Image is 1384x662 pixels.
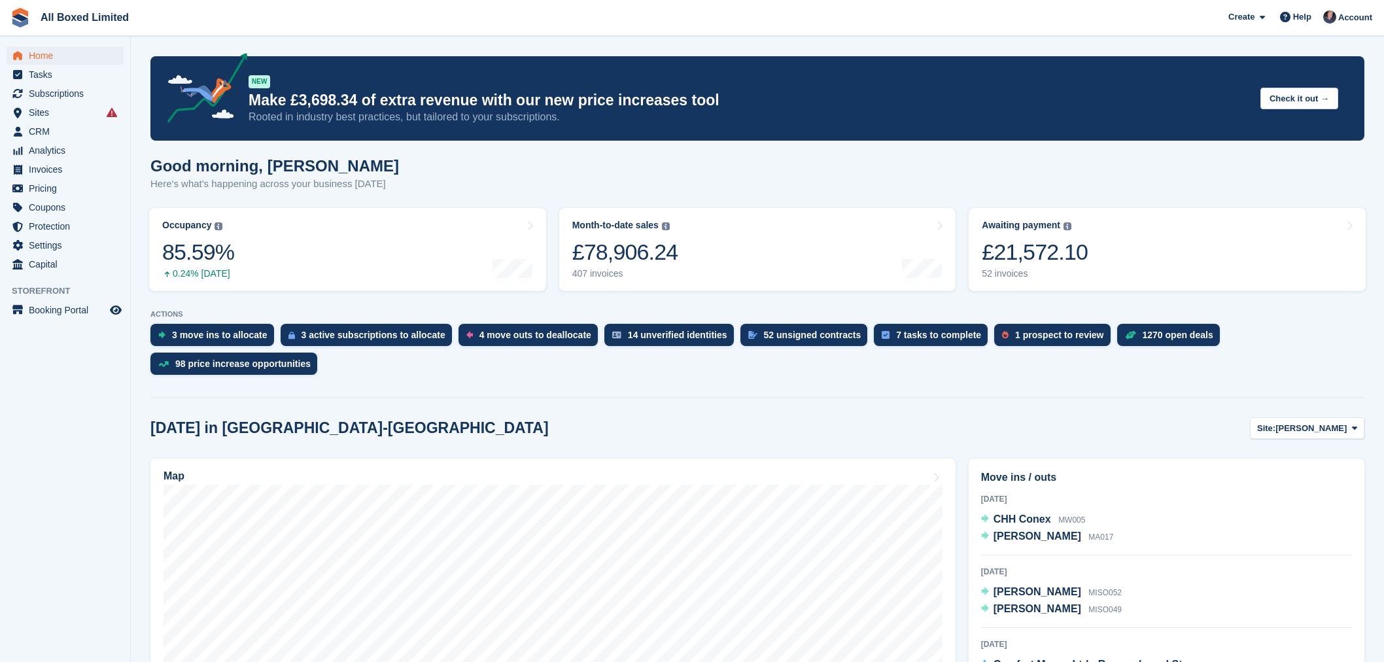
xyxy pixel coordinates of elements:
[7,217,124,235] a: menu
[748,331,757,339] img: contract_signature_icon-13c848040528278c33f63329250d36e43548de30e8caae1d1a13099fd9432cc5.svg
[29,301,107,319] span: Booking Portal
[150,324,281,353] a: 3 move ins to allocate
[172,330,268,340] div: 3 move ins to allocate
[29,198,107,217] span: Coupons
[994,324,1116,353] a: 1 prospect to review
[162,220,211,231] div: Occupancy
[882,331,890,339] img: task-75834270c22a3079a89374b754ae025e5fb1db73e45f91037f5363f120a921f8.svg
[215,222,222,230] img: icon-info-grey-7440780725fd019a000dd9b08b2336e03edf1995a4989e88bcd33f0948082b44.svg
[981,529,1114,546] a: [PERSON_NAME] MA017
[7,255,124,273] a: menu
[156,53,248,128] img: price-adjustments-announcement-icon-8257ccfd72463d97f412b2fc003d46551f7dbcb40ab6d574587a9cd5c0d94...
[1260,88,1338,109] button: Check it out →
[249,91,1250,110] p: Make £3,698.34 of extra revenue with our new price increases tool
[162,239,234,266] div: 85.59%
[29,141,107,160] span: Analytics
[249,110,1250,124] p: Rooted in industry best practices, but tailored to your subscriptions.
[994,586,1081,597] span: [PERSON_NAME]
[981,470,1352,485] h2: Move ins / outs
[572,268,678,279] div: 407 invoices
[12,285,130,298] span: Storefront
[1088,605,1122,614] span: MISO049
[281,324,458,353] a: 3 active subscriptions to allocate
[982,220,1060,231] div: Awaiting payment
[150,353,324,381] a: 98 price increase opportunities
[1058,515,1085,525] span: MW005
[7,198,124,217] a: menu
[1143,330,1213,340] div: 1270 open deals
[1257,422,1275,435] span: Site:
[10,8,30,27] img: stora-icon-8386f47178a22dfd0bd8f6a31ec36ba5ce8667c1dd55bd0f319d3a0aa187defe.svg
[981,566,1352,578] div: [DATE]
[29,46,107,65] span: Home
[7,301,124,319] a: menu
[1015,330,1103,340] div: 1 prospect to review
[35,7,134,28] a: All Boxed Limited
[628,330,727,340] div: 14 unverified identities
[150,419,549,437] h2: [DATE] in [GEOGRAPHIC_DATA]-[GEOGRAPHIC_DATA]
[1275,422,1347,435] span: [PERSON_NAME]
[29,103,107,122] span: Sites
[982,239,1088,266] div: £21,572.10
[604,324,740,353] a: 14 unverified identities
[7,84,124,103] a: menu
[7,179,124,198] a: menu
[994,514,1051,525] span: CHH Conex
[29,160,107,179] span: Invoices
[108,302,124,318] a: Preview store
[572,239,678,266] div: £78,906.24
[7,103,124,122] a: menu
[158,331,165,339] img: move_ins_to_allocate_icon-fdf77a2bb77ea45bf5b3d319d69a93e2d87916cf1d5bf7949dd705db3b84f3ca.svg
[7,122,124,141] a: menu
[7,46,124,65] a: menu
[1064,222,1071,230] img: icon-info-grey-7440780725fd019a000dd9b08b2336e03edf1995a4989e88bcd33f0948082b44.svg
[981,493,1352,505] div: [DATE]
[29,236,107,254] span: Settings
[150,177,399,192] p: Here's what's happening across your business [DATE]
[29,179,107,198] span: Pricing
[1228,10,1254,24] span: Create
[158,361,169,367] img: price_increase_opportunities-93ffe204e8149a01c8c9dc8f82e8f89637d9d84a8eef4429ea346261dce0b2c0.svg
[149,208,546,291] a: Occupancy 85.59% 0.24% [DATE]
[994,603,1081,614] span: [PERSON_NAME]
[874,324,994,353] a: 7 tasks to complete
[981,512,1086,529] a: CHH Conex MW005
[559,208,956,291] a: Month-to-date sales £78,906.24 407 invoices
[981,584,1122,601] a: [PERSON_NAME] MISO052
[29,65,107,84] span: Tasks
[764,330,861,340] div: 52 unsigned contracts
[1250,417,1364,439] button: Site: [PERSON_NAME]
[175,358,311,369] div: 98 price increase opportunities
[969,208,1366,291] a: Awaiting payment £21,572.10 52 invoices
[1323,10,1336,24] img: Dan Goss
[981,638,1352,650] div: [DATE]
[29,255,107,273] span: Capital
[981,601,1122,618] a: [PERSON_NAME] MISO049
[1088,588,1122,597] span: MISO052
[7,236,124,254] a: menu
[29,217,107,235] span: Protection
[1117,324,1226,353] a: 1270 open deals
[740,324,874,353] a: 52 unsigned contracts
[466,331,473,339] img: move_outs_to_deallocate_icon-f764333ba52eb49d3ac5e1228854f67142a1ed5810a6f6cc68b1a99e826820c5.svg
[1002,331,1009,339] img: prospect-51fa495bee0391a8d652442698ab0144808aea92771e9ea1ae160a38d050c398.svg
[150,310,1364,319] p: ACTIONS
[1125,330,1136,340] img: deal-1b604bf984904fb50ccaf53a9ad4b4a5d6e5aea283cecdc64d6e3604feb123c2.svg
[162,268,234,279] div: 0.24% [DATE]
[7,65,124,84] a: menu
[150,157,399,175] h1: Good morning, [PERSON_NAME]
[662,222,670,230] img: icon-info-grey-7440780725fd019a000dd9b08b2336e03edf1995a4989e88bcd33f0948082b44.svg
[1088,532,1113,542] span: MA017
[1338,11,1372,24] span: Account
[29,122,107,141] span: CRM
[982,268,1088,279] div: 52 invoices
[572,220,659,231] div: Month-to-date sales
[479,330,591,340] div: 4 move outs to deallocate
[164,470,184,482] h2: Map
[7,160,124,179] a: menu
[994,531,1081,542] span: [PERSON_NAME]
[29,84,107,103] span: Subscriptions
[612,331,621,339] img: verify_identity-adf6edd0f0f0b5bbfe63781bf79b02c33cf7c696d77639b501bdc392416b5a36.svg
[7,141,124,160] a: menu
[896,330,981,340] div: 7 tasks to complete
